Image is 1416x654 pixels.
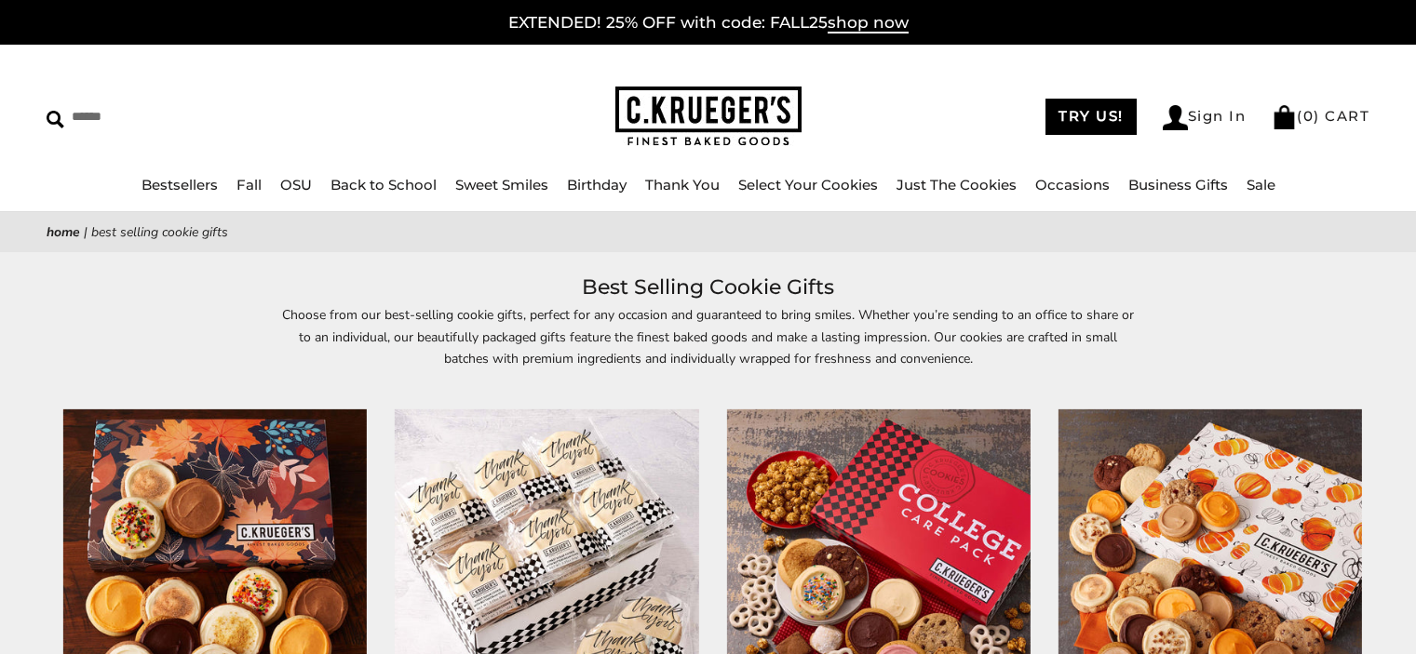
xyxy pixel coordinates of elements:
[91,223,228,241] span: Best Selling Cookie Gifts
[47,111,64,128] img: Search
[74,271,1342,304] h1: Best Selling Cookie Gifts
[455,176,548,194] a: Sweet Smiles
[1045,99,1137,135] a: TRY US!
[280,304,1137,390] p: Choose from our best-selling cookie gifts, perfect for any occasion and guaranteed to bring smile...
[1163,105,1188,130] img: Account
[1272,107,1369,125] a: (0) CART
[1128,176,1228,194] a: Business Gifts
[1303,107,1315,125] span: 0
[567,176,627,194] a: Birthday
[645,176,720,194] a: Thank You
[615,87,802,147] img: C.KRUEGER'S
[142,176,218,194] a: Bestsellers
[1272,105,1297,129] img: Bag
[1163,105,1247,130] a: Sign In
[828,13,909,33] span: shop now
[508,13,909,33] a: EXTENDED! 25% OFF with code: FALL25shop now
[84,223,88,241] span: |
[47,221,1369,243] nav: breadcrumbs
[280,176,312,194] a: OSU
[897,176,1017,194] a: Just The Cookies
[236,176,262,194] a: Fall
[1247,176,1275,194] a: Sale
[1035,176,1110,194] a: Occasions
[738,176,878,194] a: Select Your Cookies
[47,102,360,131] input: Search
[47,223,80,241] a: Home
[330,176,437,194] a: Back to School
